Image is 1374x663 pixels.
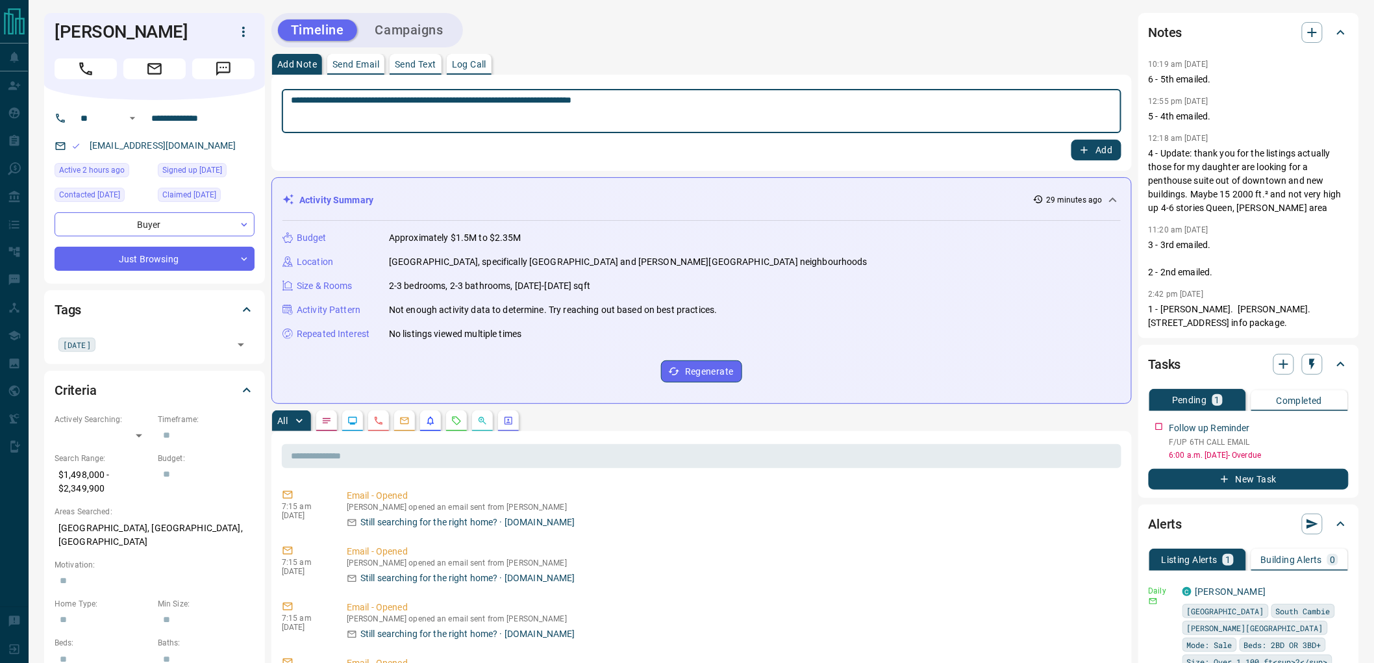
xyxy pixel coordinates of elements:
[55,294,255,325] div: Tags
[373,416,384,426] svg: Calls
[55,453,151,464] p: Search Range:
[55,518,255,553] p: [GEOGRAPHIC_DATA], [GEOGRAPHIC_DATA], [GEOGRAPHIC_DATA]
[282,623,327,632] p: [DATE]
[1149,508,1349,540] div: Alerts
[452,60,486,69] p: Log Call
[297,255,333,269] p: Location
[347,545,1116,558] p: Email - Opened
[1149,134,1208,143] p: 12:18 am [DATE]
[55,163,151,181] div: Sun Sep 14 2025
[125,110,140,126] button: Open
[1149,290,1204,299] p: 2:42 pm [DATE]
[503,416,514,426] svg: Agent Actions
[59,188,120,201] span: Contacted [DATE]
[282,511,327,520] p: [DATE]
[55,559,255,571] p: Motivation:
[90,140,236,151] a: [EMAIL_ADDRESS][DOMAIN_NAME]
[297,231,327,245] p: Budget
[1330,555,1335,564] p: 0
[1244,638,1321,651] span: Beds: 2BD OR 3BD+
[360,571,575,585] p: Still searching for the right home? · [DOMAIN_NAME]
[332,60,379,69] p: Send Email
[55,188,151,206] div: Thu Sep 11 2025
[1169,449,1349,461] p: 6:00 a.m. [DATE] - Overdue
[232,336,250,354] button: Open
[1187,638,1232,651] span: Mode: Sale
[389,231,521,245] p: Approximately $1.5M to $2.35M
[297,279,353,293] p: Size & Rooms
[297,327,369,341] p: Repeated Interest
[1149,303,1349,330] p: 1 - [PERSON_NAME]. [PERSON_NAME]. [STREET_ADDRESS] info package.
[1046,194,1103,206] p: 29 minutes ago
[1162,555,1218,564] p: Listing Alerts
[389,255,868,269] p: [GEOGRAPHIC_DATA], specifically [GEOGRAPHIC_DATA] and [PERSON_NAME][GEOGRAPHIC_DATA] neighbourhoods
[395,60,436,69] p: Send Text
[55,247,255,271] div: Just Browsing
[661,360,742,382] button: Regenerate
[1149,514,1182,534] h2: Alerts
[360,627,575,641] p: Still searching for the right home? · [DOMAIN_NAME]
[1149,349,1349,380] div: Tasks
[1187,605,1264,618] span: [GEOGRAPHIC_DATA]
[158,188,255,206] div: Sat Aug 30 2025
[55,21,213,42] h1: [PERSON_NAME]
[71,142,81,151] svg: Email Valid
[389,327,521,341] p: No listings viewed multiple times
[158,453,255,464] p: Budget:
[55,375,255,406] div: Criteria
[1149,73,1349,86] p: 6 - 5th emailed.
[158,414,255,425] p: Timeframe:
[278,19,357,41] button: Timeline
[158,637,255,649] p: Baths:
[1149,60,1208,69] p: 10:19 am [DATE]
[1169,436,1349,448] p: F/UP 6TH CALL EMAIL
[59,164,125,177] span: Active 2 hours ago
[162,188,216,201] span: Claimed [DATE]
[1149,469,1349,490] button: New Task
[55,58,117,79] span: Call
[1182,587,1192,596] div: condos.ca
[362,19,456,41] button: Campaigns
[347,601,1116,614] p: Email - Opened
[347,558,1116,568] p: [PERSON_NAME] opened an email sent from [PERSON_NAME]
[1149,97,1208,106] p: 12:55 pm [DATE]
[277,60,317,69] p: Add Note
[1149,17,1349,48] div: Notes
[451,416,462,426] svg: Requests
[162,164,222,177] span: Signed up [DATE]
[282,558,327,567] p: 7:15 am
[347,416,358,426] svg: Lead Browsing Activity
[360,516,575,529] p: Still searching for the right home? · [DOMAIN_NAME]
[55,637,151,649] p: Beds:
[158,163,255,181] div: Sat Aug 30 2025
[1195,586,1266,597] a: [PERSON_NAME]
[347,614,1116,623] p: [PERSON_NAME] opened an email sent from [PERSON_NAME]
[297,303,360,317] p: Activity Pattern
[1169,421,1250,435] p: Follow up Reminder
[1276,605,1330,618] span: South Cambie
[1149,585,1175,597] p: Daily
[282,614,327,623] p: 7:15 am
[321,416,332,426] svg: Notes
[158,598,255,610] p: Min Size:
[1277,396,1323,405] p: Completed
[282,188,1121,212] div: Activity Summary29 minutes ago
[55,464,151,499] p: $1,498,000 - $2,349,900
[1149,597,1158,606] svg: Email
[55,299,81,320] h2: Tags
[63,338,91,351] span: [DATE]
[299,194,373,207] p: Activity Summary
[347,503,1116,512] p: [PERSON_NAME] opened an email sent from [PERSON_NAME]
[477,416,488,426] svg: Opportunities
[1172,395,1207,405] p: Pending
[399,416,410,426] svg: Emails
[389,279,590,293] p: 2-3 bedrooms, 2-3 bathrooms, [DATE]-[DATE] sqft
[1225,555,1230,564] p: 1
[1149,22,1182,43] h2: Notes
[1187,621,1323,634] span: [PERSON_NAME][GEOGRAPHIC_DATA]
[1149,225,1208,234] p: 11:20 am [DATE]
[277,416,288,425] p: All
[55,212,255,236] div: Buyer
[389,303,718,317] p: Not enough activity data to determine. Try reaching out based on best practices.
[1149,110,1349,123] p: 5 - 4th emailed.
